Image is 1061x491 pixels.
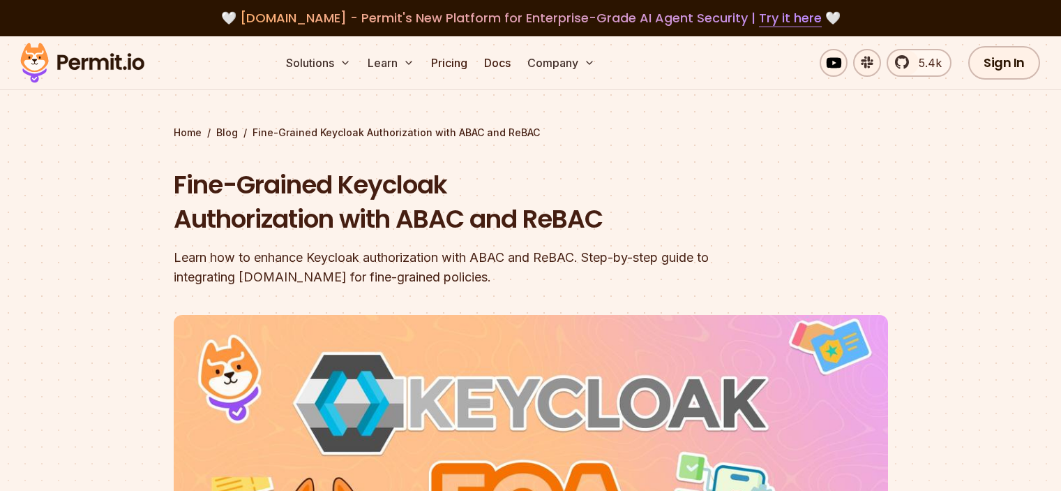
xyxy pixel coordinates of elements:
[910,54,942,71] span: 5.4k
[216,126,238,140] a: Blog
[362,49,420,77] button: Learn
[174,248,709,287] div: Learn how to enhance Keycloak authorization with ABAC and ReBAC. Step-by-step guide to integratin...
[887,49,951,77] a: 5.4k
[280,49,356,77] button: Solutions
[174,126,888,140] div: / /
[240,9,822,27] span: [DOMAIN_NAME] - Permit's New Platform for Enterprise-Grade AI Agent Security |
[522,49,601,77] button: Company
[174,168,709,237] h1: Fine-Grained Keycloak Authorization with ABAC and ReBAC
[426,49,473,77] a: Pricing
[479,49,516,77] a: Docs
[174,126,202,140] a: Home
[759,9,822,27] a: Try it here
[14,39,151,87] img: Permit logo
[33,8,1028,28] div: 🤍 🤍
[968,46,1040,80] a: Sign In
